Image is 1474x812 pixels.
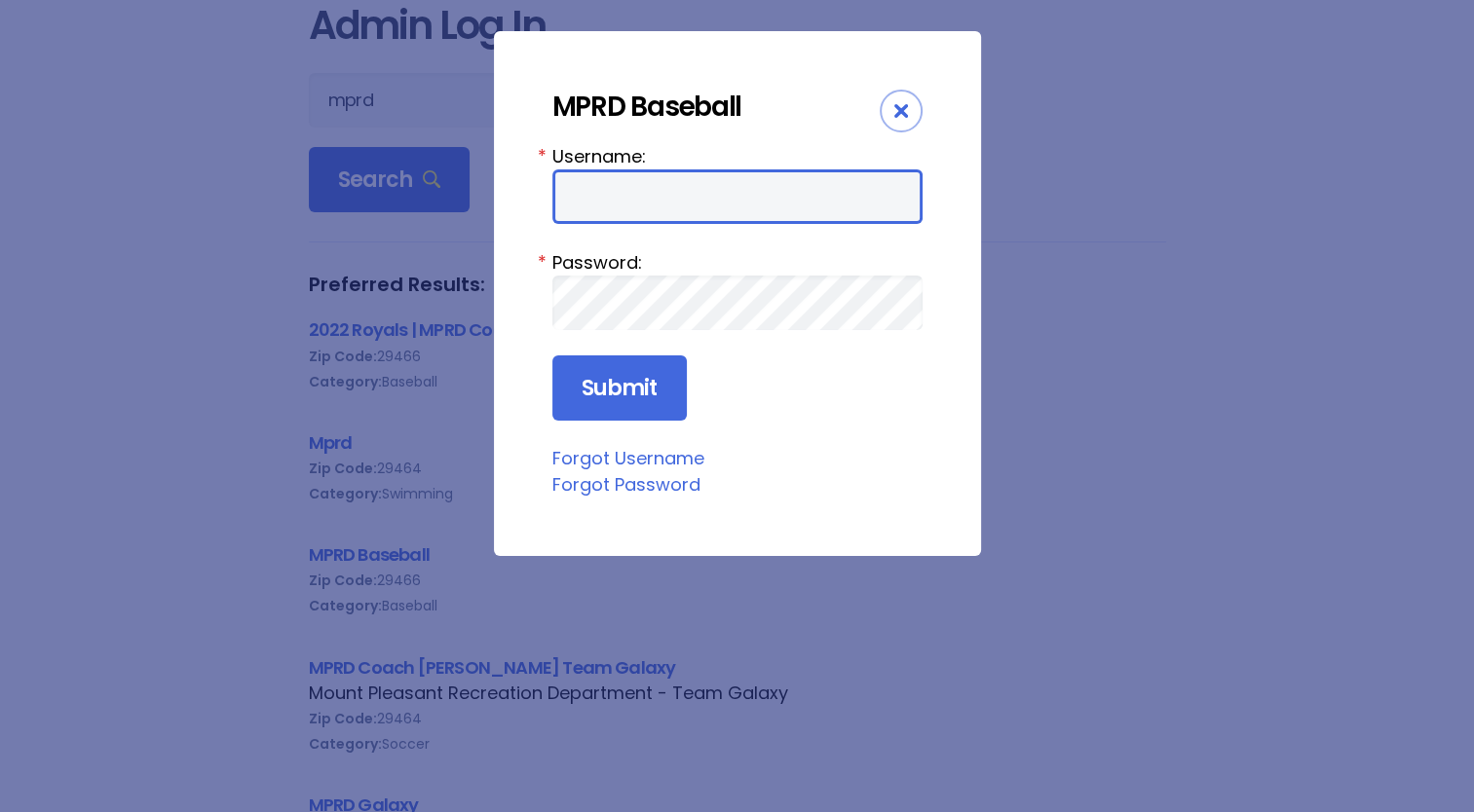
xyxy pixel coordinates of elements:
a: Forgot Password [552,472,700,497]
label: Username: [552,143,923,169]
div: MPRD Baseball [552,90,880,124]
label: Password: [552,249,923,276]
a: Forgot Username [552,446,704,470]
div: Close [880,90,923,132]
input: Submit [552,355,687,422]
